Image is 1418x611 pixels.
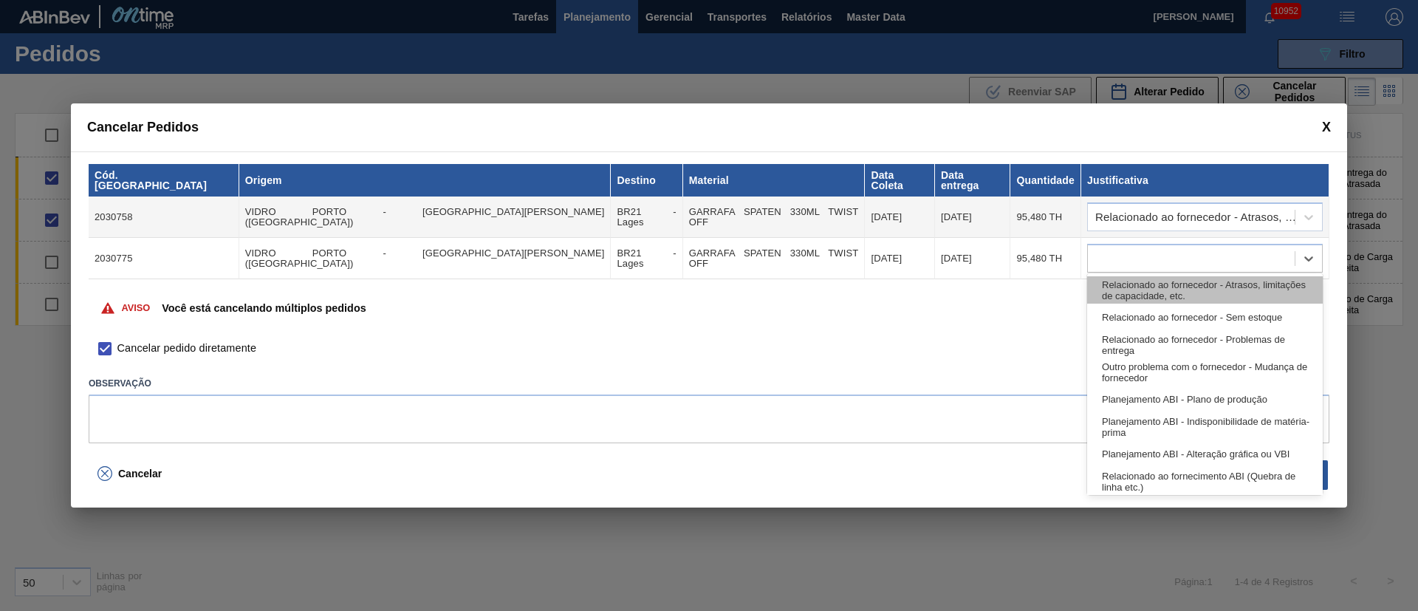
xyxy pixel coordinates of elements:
span: Cancelar [118,468,162,479]
td: 2030775 [89,238,239,279]
div: Relacionado ao fornecedor - Atrasos, limitações de capacidade, etc. [1087,276,1323,304]
td: BR21 - Lages [611,197,682,238]
p: Você está cancelando múltiplos pedidos [162,302,366,314]
td: [DATE] [865,238,935,279]
td: BR21 - Lages [611,238,682,279]
div: Planejamento ABI - Plano de produção [1087,386,1323,413]
div: Relacionado ao fornecedor - Atrasos, limitações de capacidade, etc. [1095,212,1296,222]
div: Planejamento ABI - Alteração gráfica ou VBI [1087,440,1323,468]
label: Observação [89,373,1329,395]
p: Aviso [121,302,150,313]
td: 95,480 TH [1010,197,1081,238]
th: Cód. [GEOGRAPHIC_DATA] [89,164,239,197]
td: GARRAFA SPATEN 330ML TWIST OFF [683,238,866,279]
td: [DATE] [865,197,935,238]
div: Outro problema com o fornecedor - Mudança de fornecedor [1087,358,1323,386]
span: Cancelar pedido diretamente [117,341,256,357]
td: VIDRO PORTO - [GEOGRAPHIC_DATA][PERSON_NAME] ([GEOGRAPHIC_DATA]) [239,238,612,279]
div: Relacionado ao fornecedor - Sem estoque [1087,304,1323,331]
th: Data entrega [935,164,1011,197]
th: Justificativa [1081,164,1329,197]
th: Data Coleta [865,164,935,197]
button: Cancelar [89,459,171,488]
th: Material [683,164,866,197]
td: VIDRO PORTO - [GEOGRAPHIC_DATA][PERSON_NAME] ([GEOGRAPHIC_DATA]) [239,197,612,238]
th: Origem [239,164,612,197]
td: [DATE] [935,197,1011,238]
div: Relacionado ao fornecedor - Problemas de entrega [1087,331,1323,358]
td: 95,480 TH [1010,238,1081,279]
td: 2030758 [89,197,239,238]
td: GARRAFA SPATEN 330ML TWIST OFF [683,197,866,238]
div: Relacionado ao fornecimento ABI (Quebra de linha etc.) [1087,468,1323,495]
span: Cancelar Pedidos [87,120,199,135]
div: Planejamento ABI - Indisponibilidade de matéria-prima [1087,413,1323,440]
th: Destino [611,164,682,197]
th: Quantidade [1010,164,1081,197]
td: [DATE] [935,238,1011,279]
